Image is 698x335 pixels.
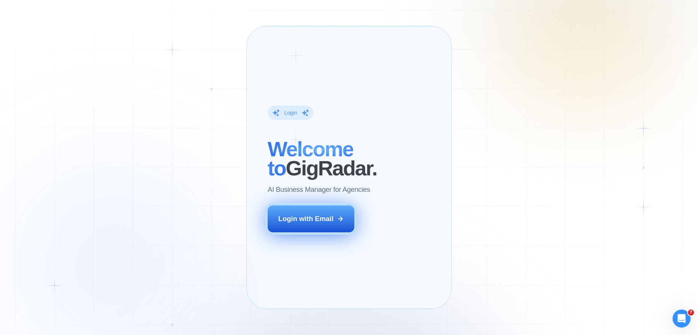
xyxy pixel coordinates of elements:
span: 7 [688,310,694,316]
button: Login with Email [268,205,354,232]
div: Login with Email [278,214,333,224]
iframe: Intercom live chat [673,310,691,328]
h2: ‍ GigRadar. [268,139,377,178]
span: Welcome to [268,137,353,180]
p: AI Business Manager for Agencies [268,185,370,194]
div: Login [285,109,297,117]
